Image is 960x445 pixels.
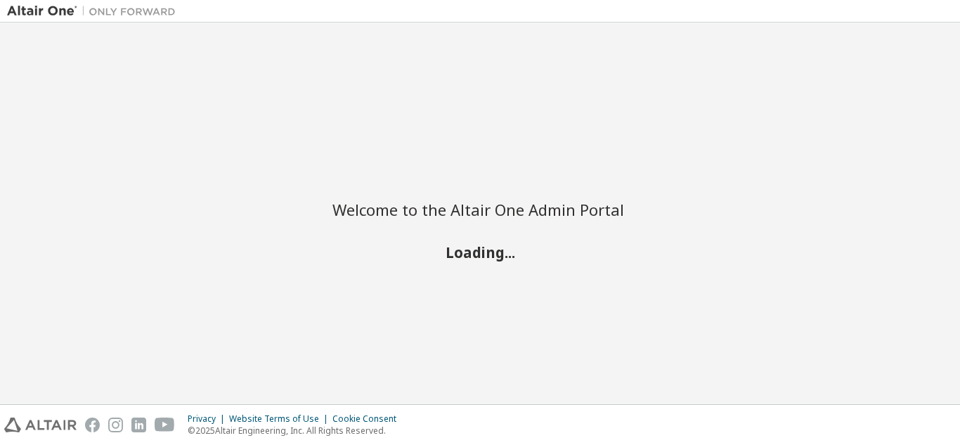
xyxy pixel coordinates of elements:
[229,413,332,425] div: Website Terms of Use
[155,418,175,432] img: youtube.svg
[85,418,100,432] img: facebook.svg
[108,418,123,432] img: instagram.svg
[188,413,229,425] div: Privacy
[131,418,146,432] img: linkedin.svg
[332,200,628,219] h2: Welcome to the Altair One Admin Portal
[7,4,183,18] img: Altair One
[332,413,405,425] div: Cookie Consent
[4,418,77,432] img: altair_logo.svg
[188,425,405,437] p: © 2025 Altair Engineering, Inc. All Rights Reserved.
[332,243,628,261] h2: Loading...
